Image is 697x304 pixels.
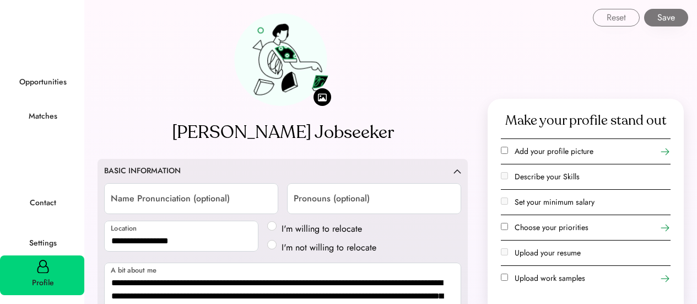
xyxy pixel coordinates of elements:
[172,119,394,146] div: [PERSON_NAME] Jobseeker
[515,273,585,284] label: Upload work samples
[515,171,580,182] label: Describe your Skills
[644,9,688,26] button: Save
[515,146,593,157] label: Add your profile picture
[11,9,74,42] img: Forward logo
[36,220,50,234] img: yH5BAEAAAAALAAAAAABAAEAAAIBRAA7
[37,99,48,106] img: yH5BAEAAAAALAAAAAABAAEAAAIBRAA7
[1,276,84,290] div: Profile
[1,76,84,89] div: Opportunities
[1,110,84,123] div: Matches
[1,237,84,250] div: Settings
[278,241,380,254] label: I'm not willing to relocate
[515,222,588,233] label: Choose your priorities
[515,247,581,258] label: Upload your resume
[36,179,50,193] img: yH5BAEAAAAALAAAAAABAAEAAAIBRAA7
[37,61,48,72] img: yH5BAEAAAAALAAAAAABAAEAAAIBRAA7
[278,222,380,236] label: I'm willing to relocate
[453,169,461,174] img: caret-up.svg
[234,13,331,106] img: preview-avatar.png
[505,112,667,130] div: Make your profile stand out
[515,196,595,207] label: Set your minimum salary
[104,166,181,177] div: BASIC INFORMATION
[1,196,84,210] div: Contact
[593,9,640,26] button: Reset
